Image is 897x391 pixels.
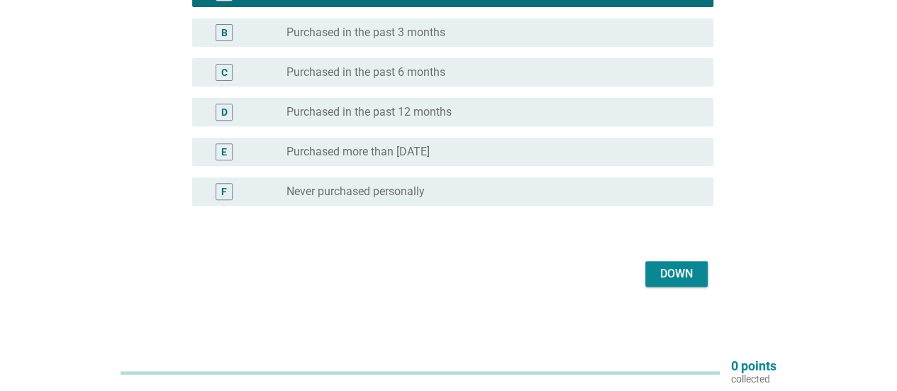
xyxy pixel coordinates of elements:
[286,65,445,79] font: Purchased in the past 6 months
[221,27,228,38] font: B
[221,186,227,197] font: F
[660,267,693,280] font: Down
[221,67,228,78] font: C
[221,106,228,118] font: D
[731,373,770,385] font: collected
[731,358,776,373] font: 0 points
[286,105,452,119] font: Purchased in the past 12 months
[286,185,425,198] font: Never purchased personally
[221,146,227,158] font: E
[286,145,430,158] font: Purchased more than [DATE]
[286,26,445,39] font: Purchased in the past 3 months
[645,261,708,287] button: Down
